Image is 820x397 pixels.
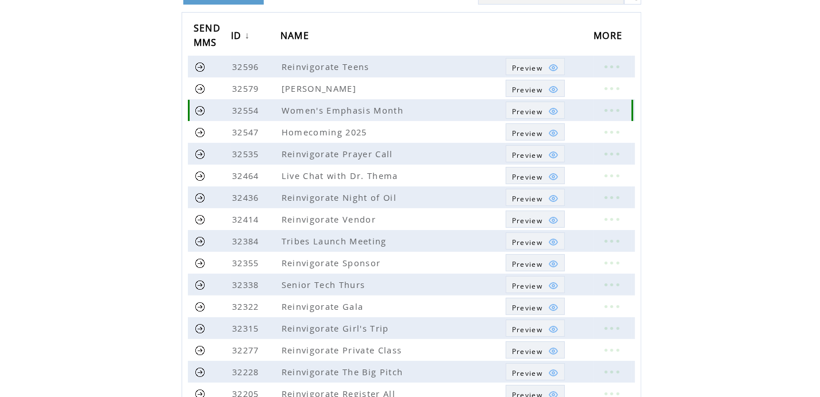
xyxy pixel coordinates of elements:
[506,320,565,337] a: Preview
[506,211,565,228] a: Preview
[232,148,262,159] span: 32535
[232,344,262,356] span: 32277
[548,237,559,247] img: eye.png
[512,194,542,204] span: Show MMS preview
[232,301,262,312] span: 32322
[512,107,542,116] span: Show MMS preview
[232,126,262,138] span: 32547
[548,215,559,225] img: eye.png
[506,58,565,75] a: Preview
[548,368,559,378] img: eye.png
[506,276,565,293] a: Preview
[512,368,542,378] span: Show MMS preview
[282,279,368,290] span: Senior Tech Thurs
[512,281,542,291] span: Show MMS preview
[548,128,559,138] img: eye.png
[282,235,390,247] span: Tribes Launch Meeting
[232,279,262,290] span: 32338
[506,298,565,315] a: Preview
[232,235,262,247] span: 32384
[506,145,565,162] a: Preview
[548,106,559,116] img: eye.png
[282,213,379,225] span: Reinvigorate Vendor
[512,85,542,95] span: Show MMS preview
[232,257,262,268] span: 32355
[548,150,559,160] img: eye.png
[548,259,559,269] img: eye.png
[282,170,401,181] span: Live Chat with Dr. Thema
[282,366,406,377] span: Reinvigorate The Big Pitch
[506,80,565,97] a: Preview
[512,150,542,160] span: Show MMS preview
[282,192,399,203] span: Reinvigorate Night of Oil
[548,63,559,73] img: eye.png
[506,189,565,206] a: Preview
[280,26,312,48] span: NAME
[232,83,262,94] span: 32579
[231,26,245,48] span: ID
[282,61,372,72] span: Reinvigorate Teens
[232,366,262,377] span: 32228
[548,302,559,313] img: eye.png
[282,344,405,356] span: Reinvigorate Private Class
[512,347,542,356] span: Show MMS preview
[232,213,262,225] span: 32414
[282,322,392,334] span: Reinvigorate Girl's Trip
[282,104,406,116] span: Women's Emphasis Month
[232,104,262,116] span: 32554
[548,324,559,334] img: eye.png
[506,102,565,119] a: Preview
[282,301,367,312] span: Reinvigorate Gala
[512,63,542,73] span: Show MMS preview
[231,26,253,47] a: ID↓
[280,26,315,47] a: NAME
[512,303,542,313] span: Show MMS preview
[282,148,396,159] span: Reinvigorate Prayer Call
[232,61,262,72] span: 32596
[512,172,542,182] span: Show MMS preview
[594,26,625,48] span: MORE
[548,84,559,95] img: eye.png
[512,238,542,247] span: Show MMS preview
[232,322,262,334] span: 32315
[512,259,542,269] span: Show MMS preview
[506,123,565,141] a: Preview
[548,172,559,182] img: eye.png
[506,254,565,271] a: Preview
[512,216,542,225] span: Show MMS preview
[512,129,542,138] span: Show MMS preview
[506,363,565,380] a: Preview
[194,19,221,55] span: SEND MMS
[282,83,359,94] span: [PERSON_NAME]
[506,341,565,359] a: Preview
[548,281,559,291] img: eye.png
[506,167,565,184] a: Preview
[506,232,565,250] a: Preview
[548,346,559,356] img: eye.png
[232,170,262,181] span: 32464
[232,192,262,203] span: 32436
[548,193,559,204] img: eye.png
[282,257,384,268] span: Reinvigorate Sponsor
[282,126,370,138] span: Homecoming 2025
[512,325,542,334] span: Show MMS preview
